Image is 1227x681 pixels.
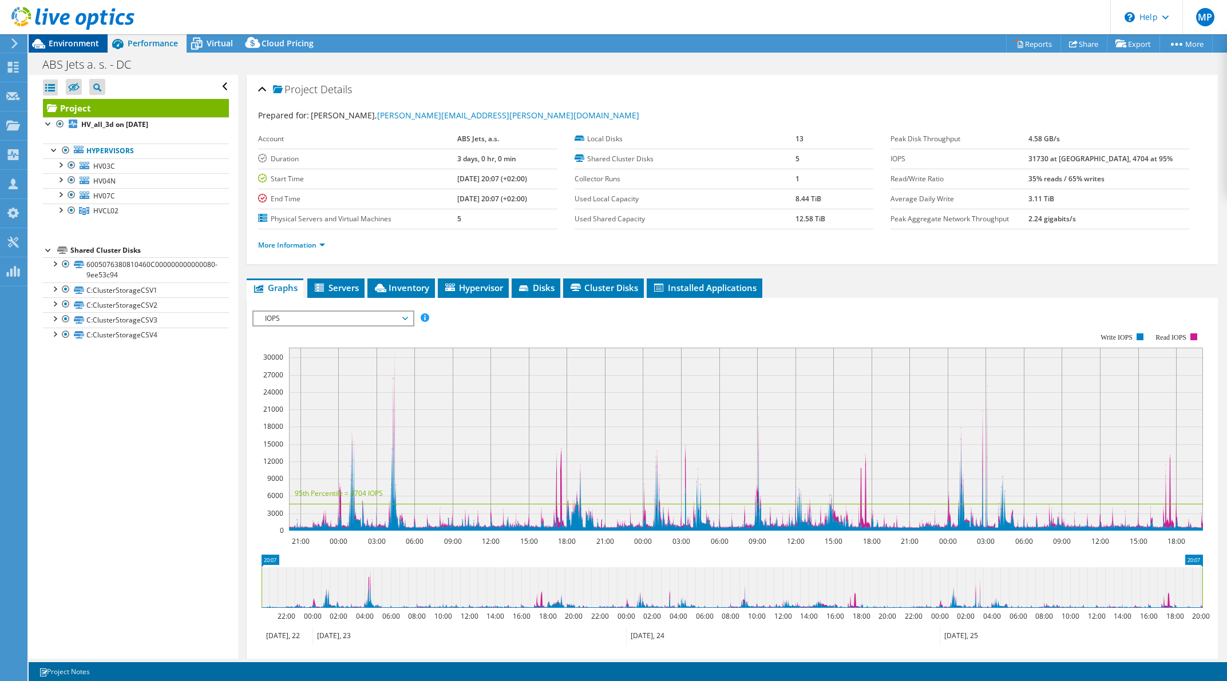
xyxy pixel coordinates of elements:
[575,173,795,185] label: Collector Runs
[406,536,423,546] text: 06:00
[267,491,283,500] text: 6000
[825,536,842,546] text: 15:00
[800,611,818,621] text: 14:00
[93,206,118,216] span: HVCL02
[263,456,283,466] text: 12000
[558,536,576,546] text: 18:00
[1028,174,1105,184] b: 35% reads / 65% writes
[37,58,149,71] h1: ABS Jets a. s. - DC
[43,257,229,282] a: 6005076380810460C000000000000080-9ee53c94
[373,282,429,293] span: Inventory
[457,174,527,184] b: [DATE] 20:07 (+02:00)
[258,213,457,225] label: Physical Servers and Virtual Machines
[890,173,1029,185] label: Read/Write Ratio
[292,536,310,546] text: 21:00
[43,297,229,312] a: C:ClusterStorageCSV2
[43,173,229,188] a: HV04N
[890,153,1029,165] label: IOPS
[1125,12,1135,22] svg: \n
[853,611,870,621] text: 18:00
[905,611,923,621] text: 22:00
[81,120,148,129] b: HV_all_3d on [DATE]
[320,82,352,96] span: Details
[565,611,583,621] text: 20:00
[43,204,229,218] a: HVCL02
[31,664,98,679] a: Project Notes
[1028,154,1173,164] b: 31730 at [GEOGRAPHIC_DATA], 4704 at 95%
[1028,194,1054,204] b: 3.11 TiB
[252,282,298,293] span: Graphs
[795,134,804,144] b: 13
[1114,611,1131,621] text: 14:00
[722,611,739,621] text: 08:00
[591,611,609,621] text: 22:00
[258,240,325,250] a: More Information
[575,193,795,205] label: Used Local Capacity
[263,387,283,397] text: 24000
[890,133,1029,145] label: Peak Disk Throughput
[787,536,805,546] text: 12:00
[977,536,995,546] text: 03:00
[457,214,461,224] b: 5
[520,536,538,546] text: 15:00
[49,38,99,49] span: Environment
[957,611,975,621] text: 02:00
[795,194,821,204] b: 8.44 TiB
[434,611,452,621] text: 10:00
[1101,333,1133,341] text: Write IOPS
[826,611,844,621] text: 16:00
[1028,214,1076,224] b: 2.24 gigabits/s
[1166,611,1184,621] text: 18:00
[377,110,639,121] a: [PERSON_NAME][EMAIL_ADDRESS][PERSON_NAME][DOMAIN_NAME]
[43,328,229,343] a: C:ClusterStorageCSV4
[539,611,557,621] text: 18:00
[128,38,178,49] span: Performance
[749,536,766,546] text: 09:00
[575,153,795,165] label: Shared Cluster Disks
[1107,35,1160,53] a: Export
[444,536,462,546] text: 09:00
[1035,611,1053,621] text: 08:00
[457,154,516,164] b: 3 days, 0 hr, 0 min
[1088,611,1106,621] text: 12:00
[795,174,799,184] b: 1
[696,611,714,621] text: 06:00
[258,133,457,145] label: Account
[486,611,504,621] text: 14:00
[258,173,457,185] label: Start Time
[1006,35,1061,53] a: Reports
[890,213,1029,225] label: Peak Aggregate Network Throughput
[652,282,757,293] span: Installed Applications
[1062,611,1079,621] text: 10:00
[575,133,795,145] label: Local Disks
[263,370,283,380] text: 27000
[356,611,374,621] text: 04:00
[93,191,115,201] span: HV07C
[43,99,229,117] a: Project
[513,611,531,621] text: 16:00
[1196,8,1214,26] span: MP
[267,508,283,518] text: 3000
[575,213,795,225] label: Used Shared Capacity
[634,536,652,546] text: 00:00
[295,488,383,498] text: 95th Percentile = 4704 IOPS
[267,473,283,483] text: 9000
[263,352,283,362] text: 30000
[795,154,799,164] b: 5
[93,161,115,171] span: HV03C
[482,536,500,546] text: 12:00
[43,144,229,158] a: Hypervisors
[1060,35,1107,53] a: Share
[939,536,957,546] text: 00:00
[278,611,295,621] text: 22:00
[1167,536,1185,546] text: 18:00
[330,536,347,546] text: 00:00
[70,244,229,257] div: Shared Cluster Disks
[330,611,347,621] text: 02:00
[711,536,729,546] text: 06:00
[263,439,283,449] text: 15000
[795,214,825,224] b: 12.58 TiB
[890,193,1029,205] label: Average Daily Write
[1156,333,1187,341] text: Read IOPS
[273,84,318,95] span: Project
